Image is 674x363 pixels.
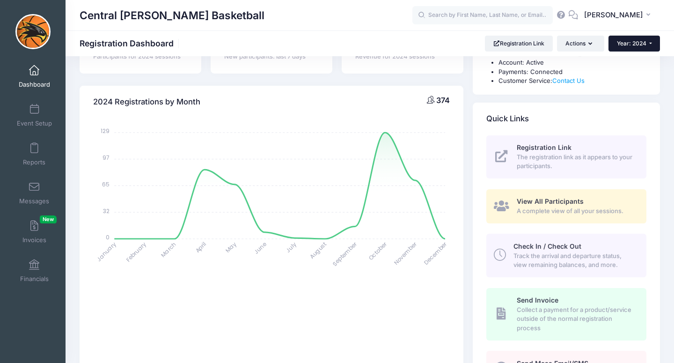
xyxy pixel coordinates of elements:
[513,242,581,250] span: Check In / Check Out
[331,240,359,267] tspan: September
[552,77,585,84] a: Contact Us
[584,10,643,20] span: [PERSON_NAME]
[412,6,553,25] input: Search by First Name, Last Name, or Email...
[106,233,110,241] tspan: 0
[23,158,45,166] span: Reports
[517,143,571,151] span: Registration Link
[103,180,110,188] tspan: 65
[517,207,636,216] span: A complete view of all your sessions.
[513,252,636,270] span: Track the arrival and departure status, view remaining balances, and more.
[12,138,57,170] a: Reports
[224,52,319,61] div: New participants: last 7 days
[224,240,238,254] tspan: May
[392,240,419,267] tspan: November
[557,36,604,52] button: Actions
[19,81,50,89] span: Dashboard
[367,240,389,262] tspan: October
[12,60,57,93] a: Dashboard
[101,127,110,135] tspan: 129
[498,76,646,86] li: Customer Service:
[498,67,646,77] li: Payments: Connected
[12,99,57,132] a: Event Setup
[486,135,646,178] a: Registration Link The registration link as it appears to your participants.
[253,240,268,255] tspan: June
[485,36,553,52] a: Registration Link
[93,52,188,61] div: Participants for 2024 sessions
[486,189,646,223] a: View All Participants A complete view of all your sessions.
[93,89,200,115] h4: 2024 Registrations by Month
[159,240,178,259] tspan: March
[617,40,646,47] span: Year: 2024
[355,52,450,61] div: Revenue for 2024 sessions
[125,240,147,263] tspan: February
[517,153,636,171] span: The registration link as it appears to your participants.
[486,234,646,277] a: Check In / Check Out Track the arrival and departure status, view remaining balances, and more.
[517,305,636,333] span: Collect a payment for a product/service outside of the normal registration process
[103,207,110,215] tspan: 32
[15,14,51,49] img: Central Lee Basketball
[517,197,584,205] span: View All Participants
[517,296,558,304] span: Send Invoice
[19,197,49,205] span: Messages
[498,58,646,67] li: Account: Active
[12,177,57,209] a: Messages
[422,240,449,267] tspan: December
[80,5,264,26] h1: Central [PERSON_NAME] Basketball
[20,275,49,283] span: Financials
[436,96,450,105] span: 374
[40,215,57,223] span: New
[22,236,46,244] span: Invoices
[486,288,646,341] a: Send Invoice Collect a payment for a product/service outside of the normal registration process
[80,38,182,48] h1: Registration Dashboard
[308,240,328,260] tspan: August
[608,36,660,52] button: Year: 2024
[12,254,57,287] a: Financials
[284,240,298,254] tspan: July
[486,105,529,132] h4: Quick Links
[17,119,52,127] span: Event Setup
[194,240,208,254] tspan: April
[103,154,110,162] tspan: 97
[578,5,660,26] button: [PERSON_NAME]
[12,215,57,248] a: InvoicesNew
[95,240,118,263] tspan: January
